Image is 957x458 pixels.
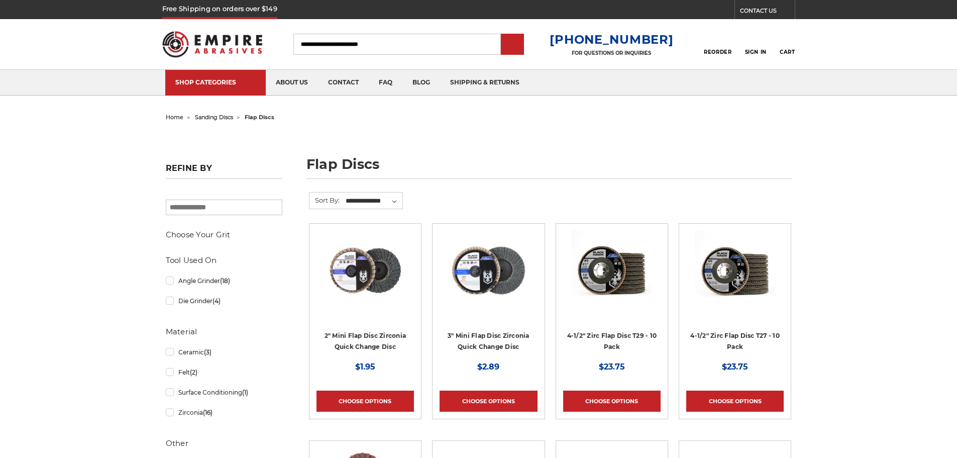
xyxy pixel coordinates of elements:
[166,163,282,179] h5: Refine by
[316,391,414,412] a: Choose Options
[306,157,792,179] h1: flap discs
[448,231,528,311] img: BHA 3" Quick Change 60 Grit Flap Disc for Fine Grinding and Finishing
[502,35,522,55] input: Submit
[704,33,731,55] a: Reorder
[599,362,625,372] span: $23.75
[318,70,369,96] a: contact
[686,391,784,412] a: Choose Options
[440,391,537,412] a: Choose Options
[175,78,256,86] div: SHOP CATEGORIES
[166,292,282,310] a: Die Grinder(4)
[166,384,282,401] a: Surface Conditioning(1)
[477,362,499,372] span: $2.89
[690,332,780,351] a: 4-1/2" Zirc Flap Disc T27 - 10 Pack
[704,49,731,55] span: Reorder
[550,32,673,47] a: [PHONE_NUMBER]
[722,362,748,372] span: $23.75
[563,231,661,328] a: 4.5" Black Hawk Zirconia Flap Disc 10 Pack
[550,50,673,56] p: FOR QUESTIONS OR INQUIRIES
[780,49,795,55] span: Cart
[686,231,784,328] a: Black Hawk 4-1/2" x 7/8" Flap Disc Type 27 - 10 Pack
[204,348,211,356] span: (3)
[166,343,282,361] a: Ceramic(3)
[245,114,274,121] span: flap discs
[166,114,183,121] a: home
[203,409,212,416] span: (16)
[316,231,414,328] a: Black Hawk Abrasives 2-inch Zirconia Flap Disc with 60 Grit Zirconia for Smooth Finishing
[780,33,795,55] a: Cart
[166,404,282,421] a: Zirconia(16)
[369,70,402,96] a: faq
[166,272,282,290] a: Angle Grinder(18)
[567,332,657,351] a: 4-1/2" Zirc Flap Disc T29 - 10 Pack
[266,70,318,96] a: about us
[344,194,402,209] select: Sort By:
[355,362,375,372] span: $1.95
[563,391,661,412] a: Choose Options
[695,231,775,311] img: Black Hawk 4-1/2" x 7/8" Flap Disc Type 27 - 10 Pack
[220,277,230,285] span: (18)
[745,49,767,55] span: Sign In
[309,193,340,208] label: Sort By:
[740,5,795,19] a: CONTACT US
[166,229,282,241] h5: Choose Your Grit
[325,231,405,311] img: Black Hawk Abrasives 2-inch Zirconia Flap Disc with 60 Grit Zirconia for Smooth Finishing
[440,70,529,96] a: shipping & returns
[212,297,221,305] span: (4)
[195,114,233,121] a: sanding discs
[440,231,537,328] a: BHA 3" Quick Change 60 Grit Flap Disc for Fine Grinding and Finishing
[166,326,282,338] h5: Material
[166,363,282,381] a: Felt(2)
[190,369,197,376] span: (2)
[242,389,248,396] span: (1)
[166,254,282,266] h5: Tool Used On
[402,70,440,96] a: blog
[325,332,406,351] a: 2" Mini Flap Disc Zirconia Quick Change Disc
[448,332,529,351] a: 3" Mini Flap Disc Zirconia Quick Change Disc
[162,25,263,64] img: Empire Abrasives
[166,437,282,449] h5: Other
[572,231,652,311] img: 4.5" Black Hawk Zirconia Flap Disc 10 Pack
